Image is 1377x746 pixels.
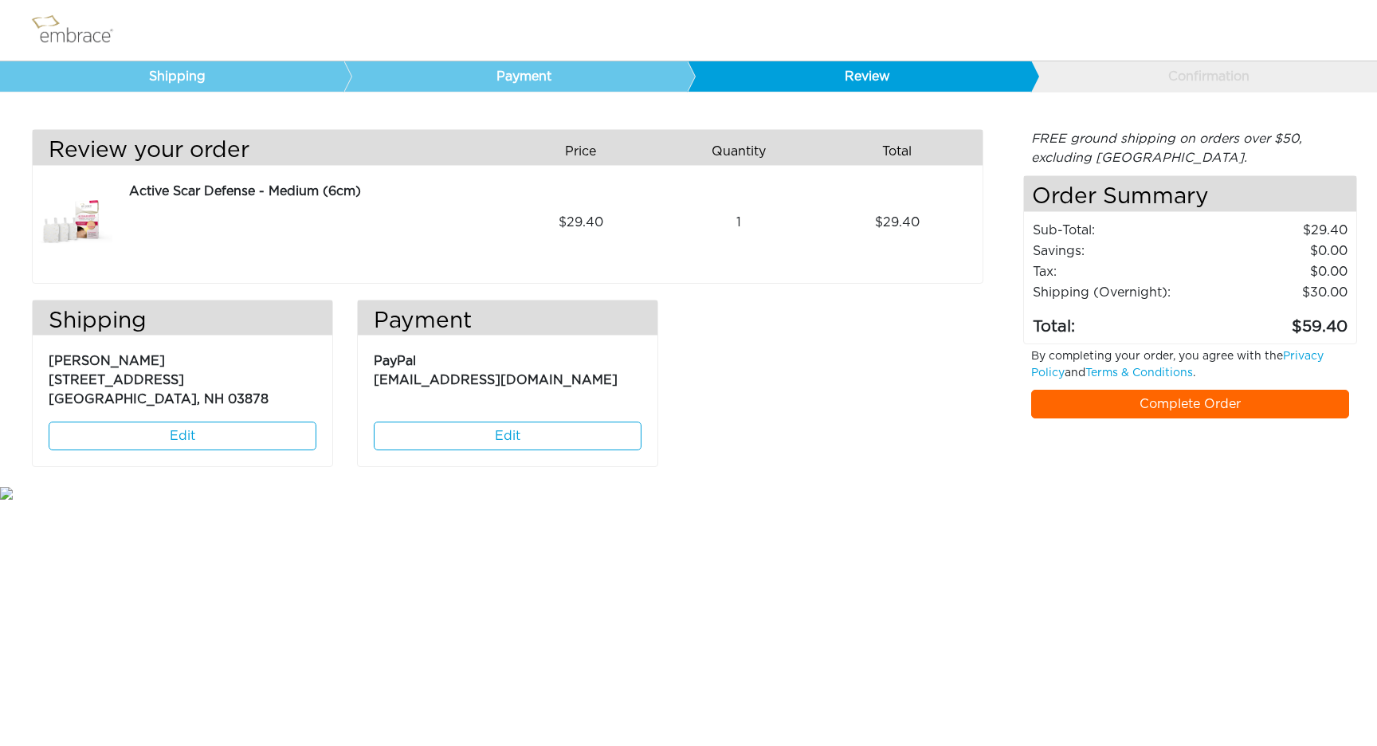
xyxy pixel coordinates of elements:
span: 1 [736,213,741,232]
h4: Order Summary [1024,176,1357,212]
h3: Review your order [33,138,496,165]
span: PayPal [374,355,416,367]
td: Tax: [1032,261,1206,282]
a: Confirmation [1030,61,1375,92]
h3: Payment [358,308,657,336]
td: Sub-Total: [1032,220,1206,241]
td: Shipping (Overnight): [1032,282,1206,303]
td: $30.00 [1206,282,1348,303]
div: Price [508,138,666,165]
p: [PERSON_NAME] [STREET_ADDRESS] [GEOGRAPHIC_DATA], NH 03878 [49,344,316,409]
td: Savings : [1032,241,1206,261]
td: 29.40 [1206,220,1348,241]
div: FREE ground shipping on orders over $50, excluding [GEOGRAPHIC_DATA]. [1023,129,1358,167]
div: Total [824,138,983,165]
td: Total: [1032,303,1206,340]
img: 3dae449a-8dcd-11e7-960f-02e45ca4b85b.jpeg [33,182,112,263]
h3: Shipping [33,308,332,336]
img: logo.png [28,10,131,50]
td: 0.00 [1206,261,1348,282]
div: By completing your order, you agree with the and . [1019,348,1362,390]
a: Complete Order [1031,390,1350,418]
a: Privacy Policy [1031,351,1324,379]
span: 29.40 [875,213,920,232]
div: Active Scar Defense - Medium (6cm) [129,182,495,201]
a: Payment [343,61,688,92]
a: Terms & Conditions [1085,367,1193,379]
span: Quantity [712,142,766,161]
a: Review [687,61,1031,92]
span: 29.40 [559,213,603,232]
td: 59.40 [1206,303,1348,340]
a: Edit [49,422,316,450]
td: 0.00 [1206,241,1348,261]
a: Edit [374,422,641,450]
span: [EMAIL_ADDRESS][DOMAIN_NAME] [374,374,618,387]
